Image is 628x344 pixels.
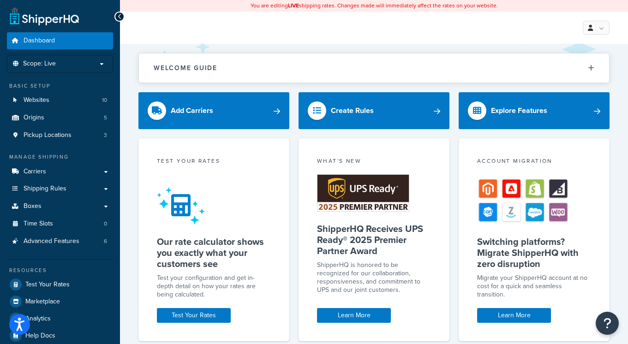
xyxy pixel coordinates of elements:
[102,96,107,104] span: 10
[7,327,113,344] a: Help Docs
[491,104,547,117] div: Explore Features
[157,157,271,167] div: Test your rates
[7,180,113,197] a: Shipping Rules
[459,92,610,129] a: Explore Features
[24,202,42,210] span: Boxes
[7,92,113,109] li: Websites
[7,153,113,161] div: Manage Shipping
[157,236,271,269] h5: Our rate calculator shows you exactly what your customers see
[317,157,431,167] div: What's New
[317,261,431,294] p: ShipperHQ is honored to be recognized for our collaboration, responsiveness, and commitment to UP...
[7,92,113,109] a: Websites10
[25,281,70,289] span: Test Your Rates
[25,315,51,323] span: Analytics
[7,109,113,126] li: Origins
[7,32,113,49] a: Dashboard
[24,220,53,228] span: Time Slots
[25,332,55,340] span: Help Docs
[7,233,113,250] li: Advanced Features
[25,298,60,306] span: Marketplace
[171,104,213,117] div: Add Carriers
[24,96,49,104] span: Websites
[7,310,113,327] a: Analytics
[104,237,107,245] span: 6
[138,92,289,129] a: Add Carriers
[7,293,113,310] a: Marketplace
[23,60,56,68] span: Scope: Live
[24,131,72,139] span: Pickup Locations
[317,223,431,256] h5: ShipperHQ Receives UPS Ready® 2025 Premier Partner Award
[7,127,113,144] a: Pickup Locations3
[317,308,391,323] a: Learn More
[7,215,113,232] a: Time Slots0
[477,157,591,167] div: Account Migration
[24,114,44,122] span: Origins
[7,233,113,250] a: Advanced Features6
[477,274,591,299] div: Migrate your ShipperHQ account at no cost for a quick and seamless transition.
[7,276,113,293] a: Test Your Rates
[7,109,113,126] a: Origins5
[7,127,113,144] li: Pickup Locations
[157,308,231,323] a: Test Your Rates
[157,274,271,299] div: Test your configuration and get in-depth detail on how your rates are being calculated.
[24,168,46,176] span: Carriers
[477,236,591,269] h5: Switching platforms? Migrate ShipperHQ with zero disruption
[477,308,551,323] a: Learn More
[299,92,449,129] a: Create Rules
[24,185,66,193] span: Shipping Rules
[7,198,113,215] a: Boxes
[154,65,217,71] h2: Welcome Guide
[104,114,107,122] span: 5
[139,53,609,83] button: Welcome Guide
[104,131,107,139] span: 3
[7,82,113,90] div: Basic Setup
[596,312,619,335] button: Open Resource Center
[104,220,107,228] span: 0
[288,1,299,10] b: LIVE
[7,215,113,232] li: Time Slots
[24,37,55,45] span: Dashboard
[7,163,113,180] a: Carriers
[7,267,113,274] div: Resources
[24,237,79,245] span: Advanced Features
[331,104,374,117] div: Create Rules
